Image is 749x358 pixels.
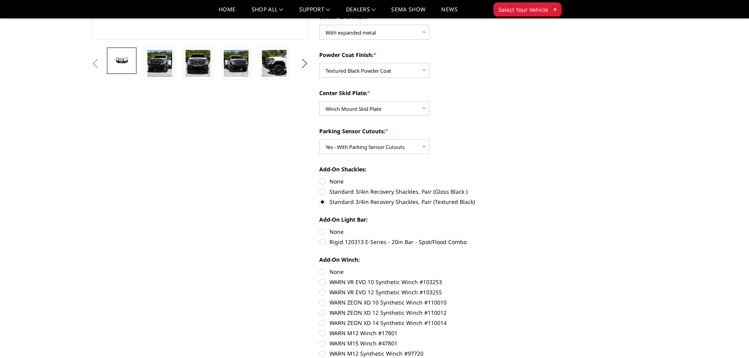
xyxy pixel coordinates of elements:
[224,50,248,77] img: 2020-2023 GMC 2500-3500 - T2 Series - Extreme Front Bumper (receiver or winch)
[319,278,536,286] label: WARN VR EVO 10 Synthetic Winch #103253
[319,165,536,173] label: Add-On Shackles:
[299,7,330,18] a: Support
[90,58,101,70] button: Previous
[441,7,457,18] a: News
[319,349,536,358] label: WARN M12 Synthetic Winch #97720
[319,89,536,97] label: Center Skid Plate:
[319,177,536,185] label: None
[319,268,536,276] label: None
[319,308,536,317] label: WARN ZEON XD 12 Synthetic Winch #110012
[319,298,536,307] label: WARN ZEON XD 10 Synthetic Winch #110010
[319,288,536,296] label: WARN VR EVO 12 Synthetic Winch #103255
[346,7,376,18] a: Dealers
[499,6,548,14] span: Select Your Vehicle
[298,58,310,70] button: Next
[219,7,236,18] a: Home
[186,50,210,77] img: 2020-2023 GMC 2500-3500 - T2 Series - Extreme Front Bumper (receiver or winch)
[319,255,536,264] label: Add-On Winch:
[554,5,556,13] span: ▾
[319,319,536,327] label: WARN ZEON XD 14 Synthetic Winch #110014
[319,198,536,206] label: Standard 3/4in Recovery Shackles, Pair (Textured Black)
[391,7,425,18] a: SEMA Show
[319,215,536,224] label: Add-On Light Bar:
[147,50,172,77] img: 2020-2023 GMC 2500-3500 - T2 Series - Extreme Front Bumper (receiver or winch)
[262,50,287,77] img: 2020-2023 GMC 2500-3500 - T2 Series - Extreme Front Bumper (receiver or winch)
[319,329,536,337] label: WARN M12 Winch #17801
[319,339,536,347] label: WARN M15 Winch #47801
[319,127,536,135] label: Parking Sensor Cutouts:
[109,55,134,67] img: 2020-2023 GMC 2500-3500 - T2 Series - Extreme Front Bumper (receiver or winch)
[252,7,283,18] a: shop all
[493,2,561,17] button: Select Your Vehicle
[319,51,536,59] label: Powder Coat Finish:
[319,187,536,196] label: Standard 3/4in Recovery Shackles, Pair (Gloss Black )
[319,238,536,246] label: Rigid 120313 E-Series - 20in Bar - Spot/Flood Combo
[319,228,536,236] label: None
